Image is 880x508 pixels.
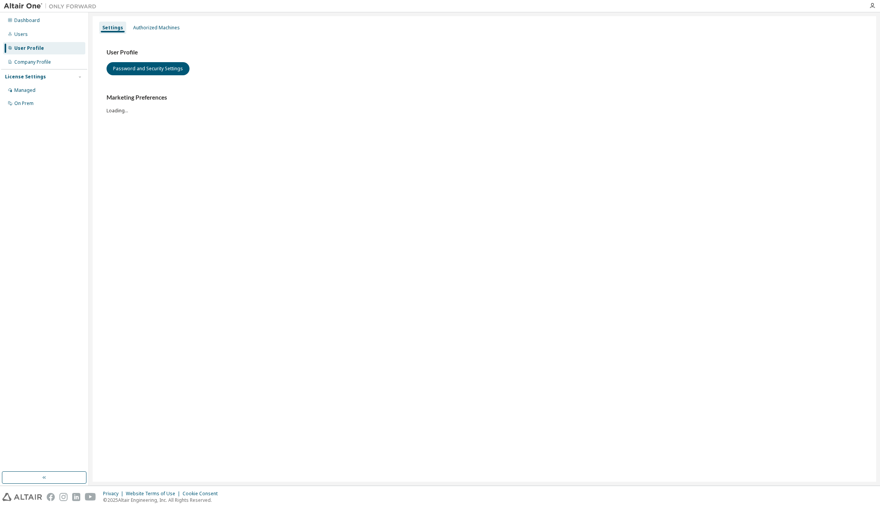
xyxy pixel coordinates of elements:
p: © 2025 Altair Engineering, Inc. All Rights Reserved. [103,497,222,503]
div: User Profile [14,45,44,51]
div: Company Profile [14,59,51,65]
div: Dashboard [14,17,40,24]
div: Managed [14,87,36,93]
img: altair_logo.svg [2,493,42,501]
img: Altair One [4,2,100,10]
div: Loading... [107,94,862,113]
div: License Settings [5,74,46,80]
div: Website Terms of Use [126,491,183,497]
img: instagram.svg [59,493,68,501]
img: youtube.svg [85,493,96,501]
img: linkedin.svg [72,493,80,501]
img: facebook.svg [47,493,55,501]
div: Users [14,31,28,37]
div: Privacy [103,491,126,497]
div: Settings [102,25,123,31]
div: Cookie Consent [183,491,222,497]
button: Password and Security Settings [107,62,190,75]
div: Authorized Machines [133,25,180,31]
div: On Prem [14,100,34,107]
h3: Marketing Preferences [107,94,862,102]
h3: User Profile [107,49,862,56]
